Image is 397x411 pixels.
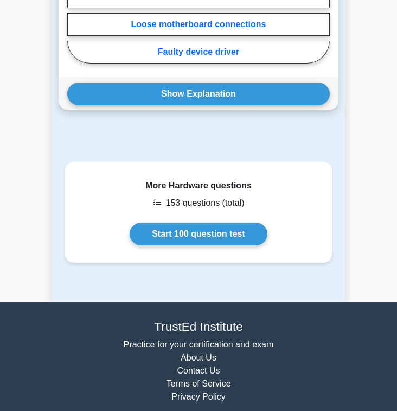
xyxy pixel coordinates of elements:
[130,223,267,245] a: Start 100 question test
[67,13,330,36] label: Loose motherboard connections
[67,41,330,64] label: Faulty device driver
[177,366,220,375] a: Contact Us
[124,340,274,349] a: Practice for your certification and exam
[166,379,230,388] a: Terms of Service
[171,392,226,401] a: Privacy Policy
[67,83,330,105] button: Show Explanation
[59,319,338,334] h4: TrustEd Institute
[181,353,216,362] a: About Us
